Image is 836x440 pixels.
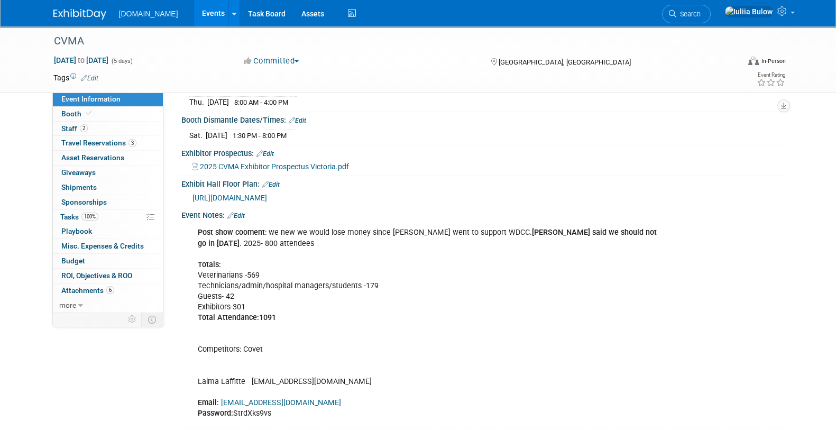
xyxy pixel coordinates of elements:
a: Travel Reservations3 [53,136,163,150]
span: Search [676,10,701,18]
span: Staff [61,124,88,133]
a: Booth [53,107,163,121]
img: Format-Inperson.png [748,57,759,65]
div: Exhibitor Prospectus: [181,145,783,159]
span: Sponsorships [61,198,107,206]
span: Tasks [60,213,98,221]
a: Shipments [53,180,163,195]
a: Tasks100% [53,210,163,224]
b: 1091 [259,313,276,322]
span: ROI, Objectives & ROO [61,271,132,280]
a: Staff2 [53,122,163,136]
span: 8:00 AM - 4:00 PM [234,98,288,106]
b: Post show cooment [198,228,265,237]
span: 1:30 PM - 8:00 PM [233,132,287,140]
button: Committed [240,56,303,67]
b: Totals: [198,260,221,269]
div: Event Rating [756,72,785,78]
span: to [76,56,86,65]
span: 6 [106,286,114,294]
span: Asset Reservations [61,153,124,162]
b: Password: [198,409,233,418]
a: 2025 CVMA Exhibitor Prospectus Victoria.pdf [192,162,349,171]
span: [DATE] [DATE] [53,56,109,65]
span: Giveaways [61,168,96,177]
a: Budget [53,254,163,268]
div: Booth Dismantle Dates/Times: [181,112,783,126]
b: Email: [198,398,219,407]
i: Booth reservation complete [86,111,91,116]
a: Search [662,5,711,23]
b: [PERSON_NAME] said we should not go in [DATE] [198,228,657,247]
div: Event Notes: [181,207,783,221]
div: CVMA [50,32,723,51]
a: Giveaways [53,166,163,180]
span: Travel Reservations [61,139,136,147]
span: Budget [61,256,85,265]
span: 100% [81,213,98,221]
span: 2025 CVMA Exhibitor Prospectus Victoria.pdf [200,162,349,171]
span: Booth [61,109,94,118]
span: [DOMAIN_NAME] [119,10,178,18]
a: Edit [256,150,274,158]
td: [DATE] [206,130,227,141]
td: [DATE] [207,97,229,108]
td: Thu. [189,97,207,108]
span: Shipments [61,183,97,191]
div: Event Format [677,55,786,71]
img: Iuliia Bulow [724,6,773,17]
a: Misc. Expenses & Credits [53,239,163,253]
a: Event Information [53,92,163,106]
a: Asset Reservations [53,151,163,165]
td: Toggle Event Tabs [141,313,163,326]
span: Attachments [61,286,114,295]
span: Event Information [61,95,121,103]
div: In-Person [760,57,785,65]
span: more [59,301,76,309]
span: (5 days) [111,58,133,65]
a: [EMAIL_ADDRESS][DOMAIN_NAME] [221,398,341,407]
a: [URL][DOMAIN_NAME] [192,194,267,202]
span: 2 [80,124,88,132]
a: Edit [81,75,98,82]
a: Edit [262,181,280,188]
div: : we new we would lose money since [PERSON_NAME] went to support WDCC. . 2025- 800 attendees Vete... [190,222,667,424]
a: Edit [289,117,306,124]
b: Total Attendance: [198,313,259,322]
a: Attachments6 [53,283,163,298]
span: Misc. Expenses & Credits [61,242,144,250]
span: [GEOGRAPHIC_DATA], [GEOGRAPHIC_DATA] [499,58,631,66]
a: ROI, Objectives & ROO [53,269,163,283]
td: Tags [53,72,98,83]
td: Personalize Event Tab Strip [123,313,142,326]
div: Exhibit Hall Floor Plan: [181,176,783,190]
img: ExhibitDay [53,9,106,20]
span: 3 [128,139,136,147]
a: Sponsorships [53,195,163,209]
a: Playbook [53,224,163,239]
td: Sat. [189,130,206,141]
a: Edit [227,212,245,219]
span: Playbook [61,227,92,235]
a: more [53,298,163,313]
